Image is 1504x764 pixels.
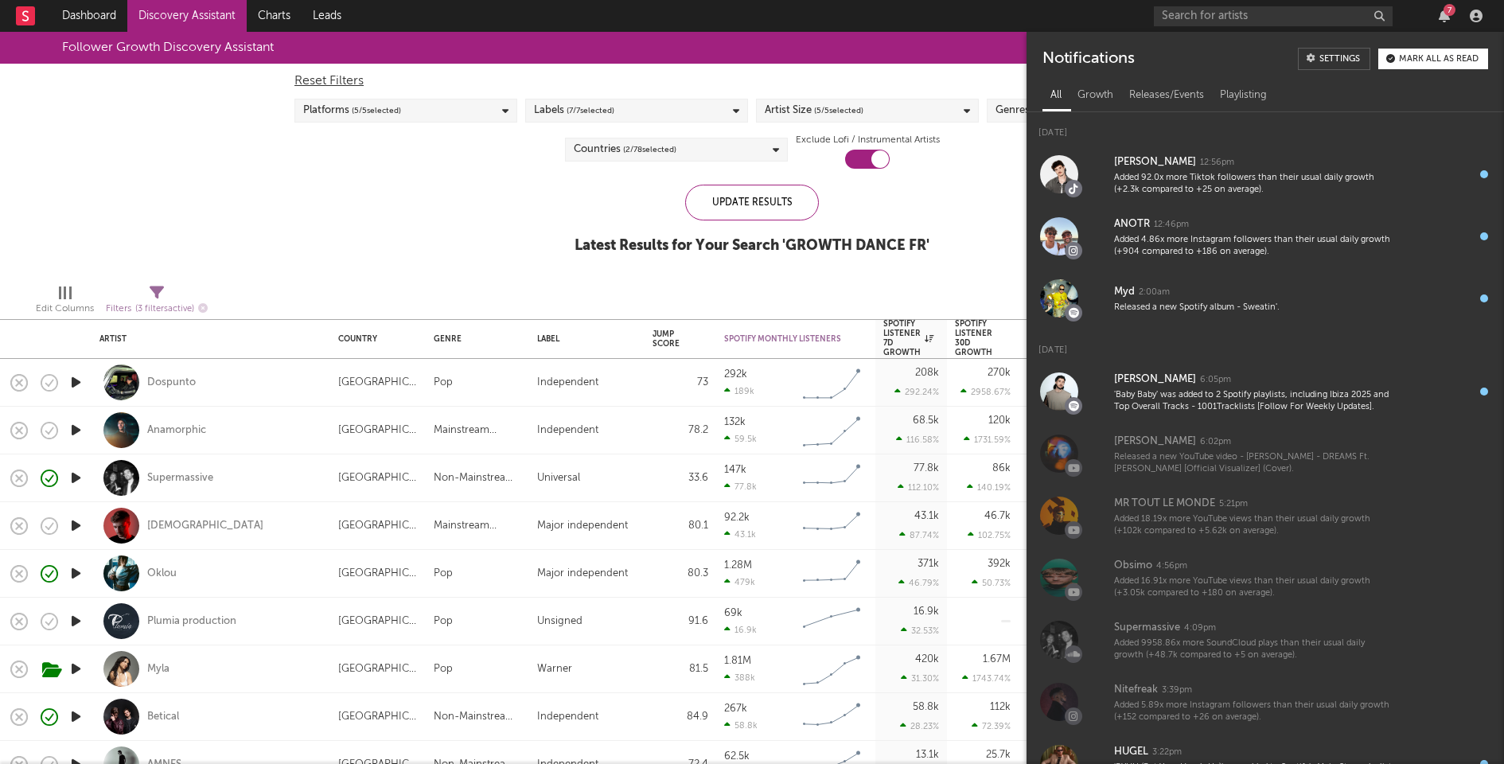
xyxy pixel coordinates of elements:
[434,373,453,392] div: Pop
[724,513,750,523] div: 92.2k
[724,704,747,714] div: 267k
[1154,6,1393,26] input: Search for artists
[36,279,94,325] div: Edit Columns
[537,421,598,440] div: Independent
[916,750,939,760] div: 13.1k
[1114,215,1150,234] div: ANOTR
[1212,82,1275,109] div: Playlisting
[106,299,208,319] div: Filters
[724,417,746,427] div: 132k
[653,612,708,631] div: 91.6
[899,530,939,540] div: 87.74 %
[434,707,521,727] div: Non-Mainstream Electronic
[653,516,708,536] div: 80.1
[338,707,418,727] div: [GEOGRAPHIC_DATA]
[901,626,939,636] div: 32.53 %
[1114,432,1196,451] div: [PERSON_NAME]
[537,660,572,679] div: Warner
[984,511,1011,521] div: 46.7k
[972,578,1011,588] div: 50.73 %
[537,516,628,536] div: Major independent
[147,614,236,629] div: Plumia production
[147,519,263,533] div: [DEMOGRAPHIC_DATA]
[537,612,583,631] div: Unsigned
[913,415,939,426] div: 68.5k
[724,672,755,683] div: 388k
[967,482,1011,493] div: 140.19 %
[537,373,598,392] div: Independent
[1042,82,1070,109] div: All
[796,697,867,737] svg: Chart title
[1027,609,1504,671] a: Supermassive4:09pmAdded 9958.86x more SoundCloud plays than their usual daily growth (+48.7k comp...
[796,411,867,450] svg: Chart title
[724,481,757,492] div: 77.8k
[537,469,580,488] div: Universal
[955,319,992,357] div: Spotify Listener 30D Growth
[1027,671,1504,733] a: Nitefreak3:39pmAdded 5.89x more Instagram followers than their usual daily growth (+152 compared ...
[988,559,1011,569] div: 392k
[1114,283,1135,302] div: Myd
[962,673,1011,684] div: 1743.74 %
[983,654,1011,665] div: 1.67M
[434,516,521,536] div: Mainstream Electronic
[724,656,751,666] div: 1.81M
[1399,55,1479,64] div: Mark all as read
[988,368,1011,378] div: 270k
[894,387,939,397] div: 292.24 %
[338,516,418,536] div: [GEOGRAPHIC_DATA]
[724,751,750,762] div: 62.5k
[724,334,844,344] div: Spotify Monthly Listeners
[147,471,213,485] a: Supermassive
[1114,389,1394,414] div: 'Baby Baby' was added to 2 Spotify playlists, including Ibiza 2025 and Top Overall Tracks - 1001T...
[724,529,756,540] div: 43.1k
[1162,684,1192,696] div: 3:39pm
[567,101,614,120] span: ( 7 / 7 selected)
[1154,219,1189,231] div: 12:46pm
[1114,575,1394,600] div: Added 16.91x more YouTube views than their usual daily growth (+3.05k compared to +180 on average).
[534,101,614,120] div: Labels
[1114,700,1394,724] div: Added 5.89x more Instagram followers than their usual daily growth (+152 compared to +26 on avera...
[724,465,746,475] div: 147k
[338,612,418,631] div: [GEOGRAPHIC_DATA]
[338,334,410,344] div: Country
[898,578,939,588] div: 46.79 %
[724,720,758,731] div: 58.8k
[434,334,513,344] div: Genre
[1027,547,1504,609] a: Obsimo4:56pmAdded 16.91x more YouTube views than their usual daily growth (+3.05k compared to +18...
[814,101,863,120] span: ( 5 / 5 selected)
[62,38,274,57] div: Follower Growth Discovery Assistant
[653,564,708,583] div: 80.3
[900,721,939,731] div: 28.23 %
[1027,112,1504,143] div: [DATE]
[1114,556,1152,575] div: Obsimo
[338,564,418,583] div: [GEOGRAPHIC_DATA]
[1114,153,1196,172] div: [PERSON_NAME]
[724,625,757,635] div: 16.9k
[968,530,1011,540] div: 102.75 %
[147,567,177,581] a: Oklou
[1114,370,1196,389] div: [PERSON_NAME]
[988,415,1011,426] div: 120k
[537,334,629,344] div: Label
[338,469,418,488] div: [GEOGRAPHIC_DATA]
[1200,157,1234,169] div: 12:56pm
[1184,622,1216,634] div: 4:09pm
[992,463,1011,474] div: 86k
[724,369,747,380] div: 292k
[901,673,939,684] div: 31.30 %
[796,602,867,641] svg: Chart title
[147,662,169,676] a: Myla
[147,423,206,438] a: Anamorphic
[574,140,676,159] div: Countries
[685,185,819,220] div: Update Results
[434,660,453,679] div: Pop
[1027,423,1504,485] a: [PERSON_NAME]6:02pmReleased a new YouTube video - [PERSON_NAME] - DREAMS Ft. [PERSON_NAME] [Offic...
[653,421,708,440] div: 78.2
[724,608,742,618] div: 69k
[1319,55,1360,64] div: Settings
[1027,267,1504,329] a: Myd2:00amReleased a new Spotify album - Sweatin'.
